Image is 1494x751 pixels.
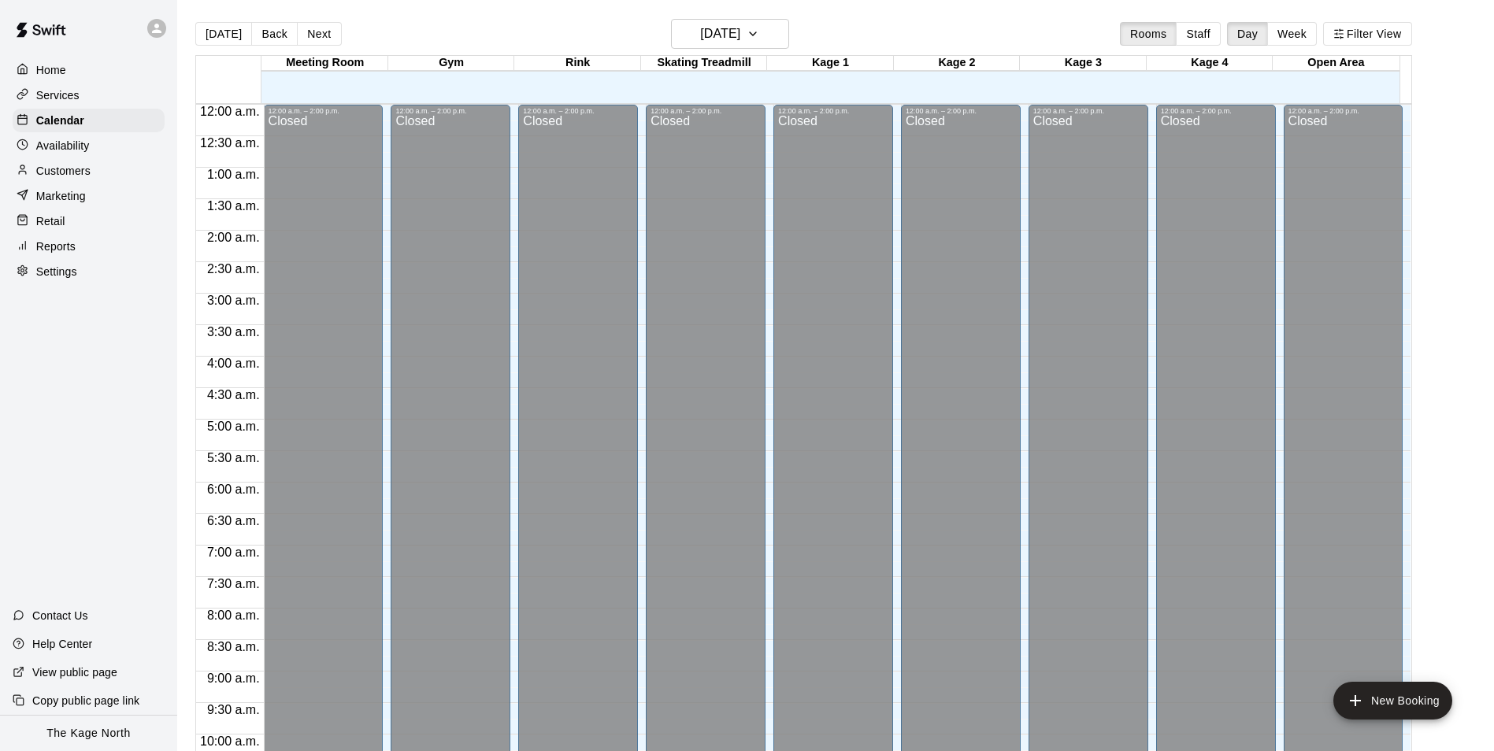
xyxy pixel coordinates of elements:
[36,138,90,154] p: Availability
[1227,22,1268,46] button: Day
[203,231,264,244] span: 2:00 a.m.
[269,107,379,115] div: 12:00 a.m. – 2:00 p.m.
[395,107,506,115] div: 12:00 a.m. – 2:00 p.m.
[1288,107,1399,115] div: 12:00 a.m. – 2:00 p.m.
[1267,22,1317,46] button: Week
[36,239,76,254] p: Reports
[36,62,66,78] p: Home
[203,420,264,433] span: 5:00 a.m.
[13,184,165,208] a: Marketing
[203,703,264,716] span: 9:30 a.m.
[203,325,264,339] span: 3:30 a.m.
[32,636,92,652] p: Help Center
[1033,107,1144,115] div: 12:00 a.m. – 2:00 p.m.
[651,107,761,115] div: 12:00 a.m. – 2:00 p.m.
[32,693,139,708] p: Copy public page link
[906,107,1016,115] div: 12:00 a.m. – 2:00 p.m.
[196,136,264,150] span: 12:30 a.m.
[13,209,165,233] a: Retail
[13,159,165,183] a: Customers
[32,664,117,680] p: View public page
[196,105,264,118] span: 12:00 a.m.
[1273,56,1399,71] div: Open Area
[641,56,767,71] div: Skating Treadmill
[13,235,165,258] a: Reports
[523,107,633,115] div: 12:00 a.m. – 2:00 p.m.
[203,609,264,622] span: 8:00 a.m.
[700,23,740,45] h6: [DATE]
[1323,22,1411,46] button: Filter View
[203,483,264,496] span: 6:00 a.m.
[36,213,65,229] p: Retail
[203,168,264,181] span: 1:00 a.m.
[514,56,640,71] div: Rink
[36,264,77,279] p: Settings
[203,294,264,307] span: 3:00 a.m.
[36,87,80,103] p: Services
[36,188,86,204] p: Marketing
[1176,22,1221,46] button: Staff
[13,58,165,82] a: Home
[203,640,264,653] span: 8:30 a.m.
[203,671,264,685] span: 9:00 a.m.
[36,163,91,179] p: Customers
[388,56,514,71] div: Gym
[203,451,264,464] span: 5:30 a.m.
[297,22,341,46] button: Next
[251,22,298,46] button: Back
[1333,682,1452,720] button: add
[261,56,387,71] div: Meeting Room
[203,262,264,276] span: 2:30 a.m.
[1120,22,1177,46] button: Rooms
[203,546,264,559] span: 7:00 a.m.
[1020,56,1146,71] div: Kage 3
[1147,56,1273,71] div: Kage 4
[203,357,264,370] span: 4:00 a.m.
[13,109,165,132] a: Calendar
[36,113,84,128] p: Calendar
[32,608,88,623] p: Contact Us
[1161,107,1271,115] div: 12:00 a.m. – 2:00 p.m.
[46,725,131,742] p: The Kage North
[767,56,893,71] div: Kage 1
[894,56,1020,71] div: Kage 2
[13,83,165,107] a: Services
[196,734,264,748] span: 10:00 a.m.
[203,514,264,527] span: 6:30 a.m.
[778,107,888,115] div: 12:00 a.m. – 2:00 p.m.
[13,134,165,157] a: Availability
[13,260,165,283] a: Settings
[203,199,264,213] span: 1:30 a.m.
[671,19,789,49] button: [DATE]
[203,577,264,590] span: 7:30 a.m.
[195,22,252,46] button: [DATE]
[203,388,264,401] span: 4:30 a.m.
